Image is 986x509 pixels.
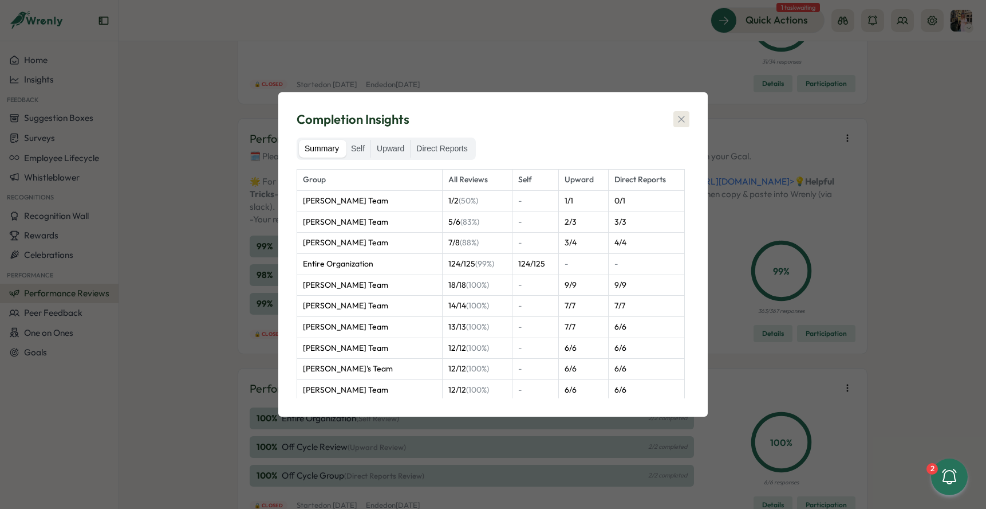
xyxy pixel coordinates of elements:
[559,338,608,359] td: 6 / 6
[608,190,684,212] td: 0 / 1
[443,317,512,338] td: 13 / 13
[931,459,968,495] button: 2
[608,212,684,233] td: 3 / 3
[443,233,512,254] td: 7 / 8
[512,212,559,233] td: -
[512,275,559,296] td: -
[559,359,608,380] td: 6 / 6
[512,296,559,317] td: -
[608,170,684,191] th: Direct Reports
[443,253,512,275] td: 124 / 125
[443,190,512,212] td: 1 / 2
[926,463,938,475] div: 2
[512,380,559,401] td: -
[466,363,489,374] span: (100%)
[299,140,345,158] label: Summary
[559,233,608,254] td: 3 / 4
[559,275,608,296] td: 9 / 9
[460,217,479,227] span: (83%)
[559,170,608,191] th: Upward
[345,140,370,158] label: Self
[297,170,443,191] th: Group
[297,111,409,128] span: Completion Insights
[466,322,489,332] span: (100%)
[443,359,512,380] td: 12 / 12
[297,380,443,401] td: [PERSON_NAME] Team
[512,233,559,254] td: -
[297,275,443,296] td: [PERSON_NAME] Team
[466,343,489,353] span: (100%)
[297,212,443,233] td: [PERSON_NAME] Team
[475,259,494,269] span: (99%)
[466,385,489,395] span: (100%)
[608,359,684,380] td: 6 / 6
[559,380,608,401] td: 6 / 6
[559,317,608,338] td: 7 / 7
[608,296,684,317] td: 7 / 7
[608,380,684,401] td: 6 / 6
[297,233,443,254] td: [PERSON_NAME] Team
[371,140,410,158] label: Upward
[443,212,512,233] td: 5 / 6
[512,317,559,338] td: -
[466,300,489,311] span: (100%)
[411,140,473,158] label: Direct Reports
[512,170,559,191] th: Self
[608,233,684,254] td: 4 / 4
[460,237,479,248] span: (88%)
[443,380,512,401] td: 12 / 12
[297,317,443,338] td: [PERSON_NAME] Team
[559,212,608,233] td: 2 / 3
[608,275,684,296] td: 9 / 9
[512,253,559,275] td: 124 / 125
[443,275,512,296] td: 18 / 18
[466,280,489,290] span: (100%)
[297,338,443,359] td: [PERSON_NAME] Team
[297,296,443,317] td: [PERSON_NAME] Team
[559,253,608,275] td: -
[297,359,443,380] td: [PERSON_NAME]'s Team
[559,190,608,212] td: 1 / 1
[443,170,512,191] th: All Reviews
[443,296,512,317] td: 14 / 14
[608,317,684,338] td: 6 / 6
[297,253,443,275] td: Entire Organization
[512,190,559,212] td: -
[443,338,512,359] td: 12 / 12
[559,296,608,317] td: 7 / 7
[608,253,684,275] td: -
[459,195,478,206] span: (50%)
[512,338,559,359] td: -
[297,190,443,212] td: [PERSON_NAME] Team
[512,359,559,380] td: -
[608,338,684,359] td: 6 / 6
